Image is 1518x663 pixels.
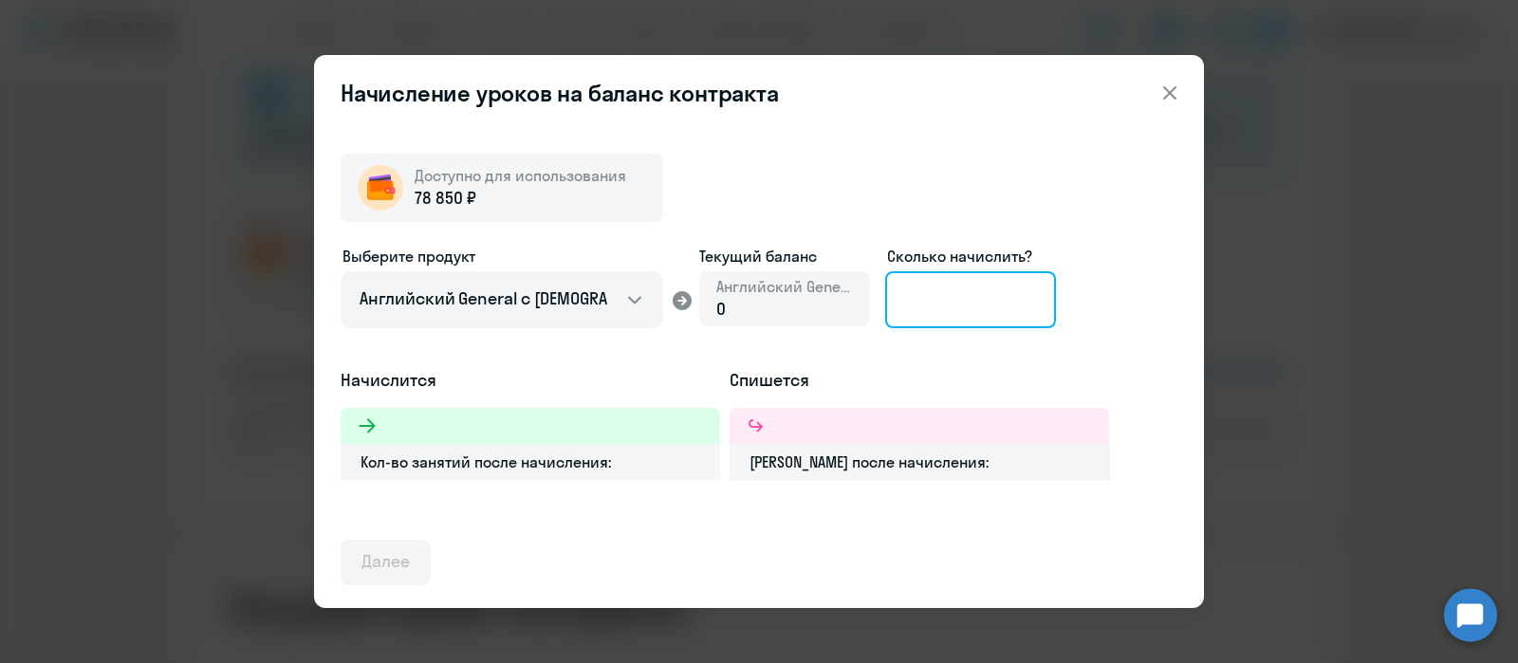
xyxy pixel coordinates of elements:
span: 0 [716,298,726,320]
header: Начисление уроков на баланс контракта [314,78,1204,108]
span: Текущий баланс [699,245,870,267]
div: Кол-во занятий после начисления: [341,444,720,480]
h5: Начислится [341,368,720,393]
span: Сколько начислить? [887,247,1032,266]
span: Английский General [716,276,853,297]
div: [PERSON_NAME] после начисления: [730,444,1109,480]
div: Далее [361,549,410,574]
span: Доступно для использования [415,166,626,185]
img: wallet-circle.png [358,165,403,211]
span: 78 850 ₽ [415,186,476,211]
h5: Спишется [730,368,1109,393]
button: Далее [341,540,431,585]
span: Выберите продукт [342,247,475,266]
